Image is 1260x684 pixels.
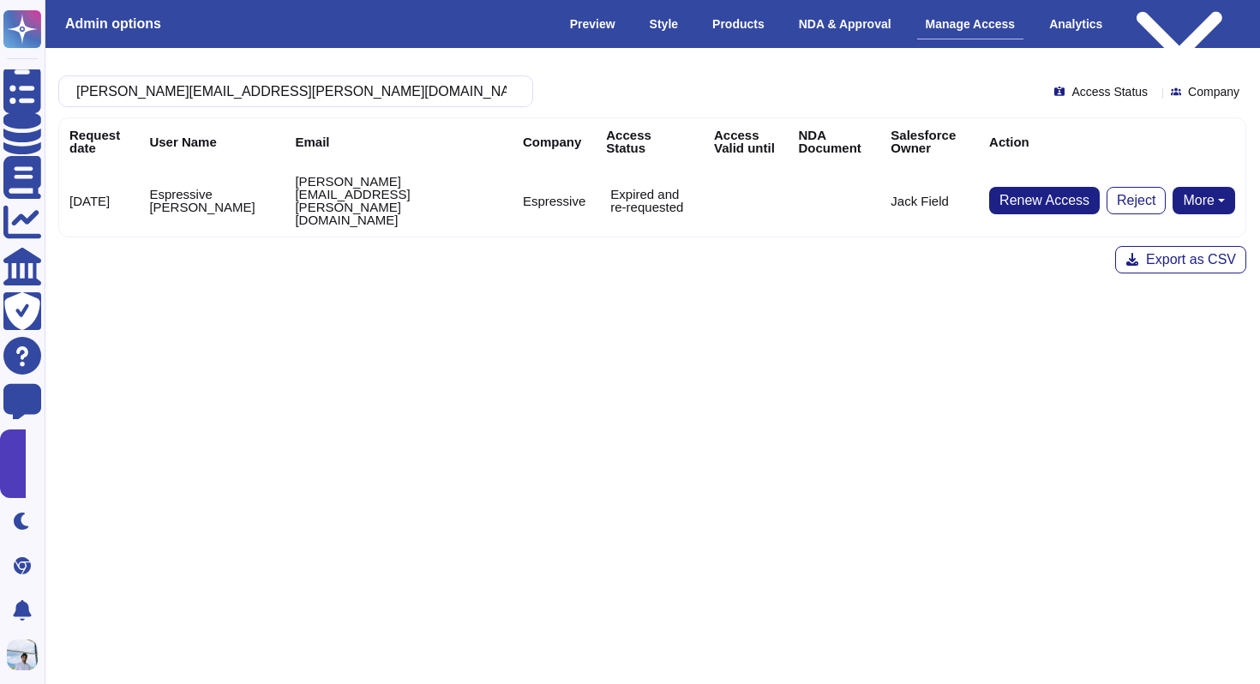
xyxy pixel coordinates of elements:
[880,118,979,165] th: Salesforce Owner
[610,188,693,213] p: Expired and re-requested
[1041,9,1111,39] div: Analytics
[1107,187,1166,214] button: Reject
[704,118,788,165] th: Access Valid until
[139,165,285,237] td: Espressive [PERSON_NAME]
[1115,246,1246,273] button: Export as CSV
[65,15,161,32] h3: Admin options
[139,118,285,165] th: User Name
[704,9,773,39] div: Products
[790,9,900,39] div: NDA & Approval
[68,76,515,106] input: Search by keywords
[1146,253,1236,267] span: Export as CSV
[641,9,687,39] div: Style
[917,9,1024,39] div: Manage Access
[513,118,596,165] th: Company
[979,118,1245,165] th: Action
[788,118,880,165] th: NDA Document
[59,118,139,165] th: Request date
[1071,86,1148,98] span: Access Status
[989,187,1100,214] button: Renew Access
[999,194,1089,207] span: Renew Access
[513,165,596,237] td: Espressive
[59,165,139,237] td: [DATE]
[285,118,512,165] th: Email
[1173,187,1235,214] button: More
[880,165,979,237] td: Jack Field
[596,118,704,165] th: Access Status
[285,165,512,237] td: [PERSON_NAME][EMAIL_ADDRESS][PERSON_NAME][DOMAIN_NAME]
[1117,194,1155,207] span: Reject
[1188,86,1239,98] span: Company
[561,9,624,39] div: Preview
